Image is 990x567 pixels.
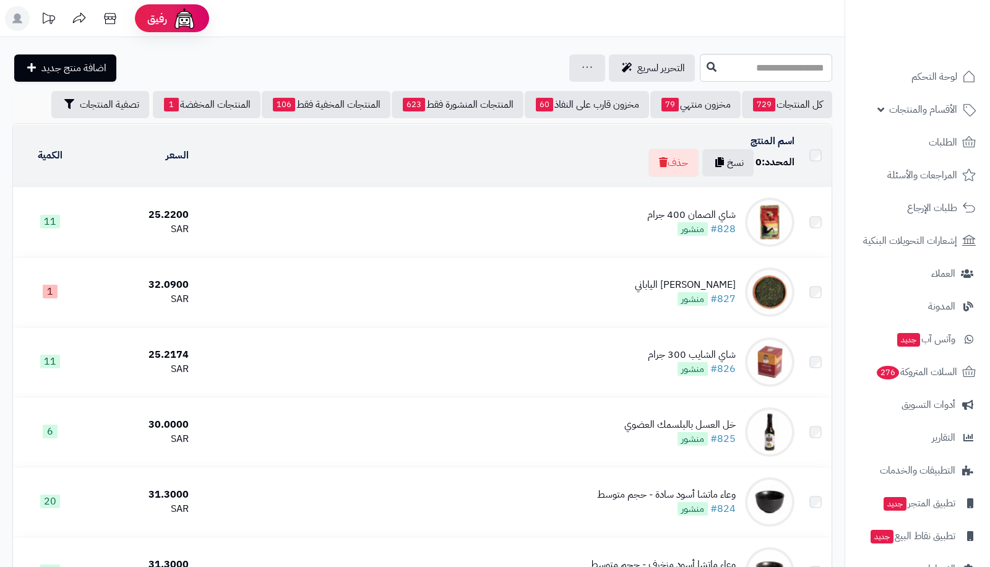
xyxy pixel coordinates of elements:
[853,62,983,92] a: لوحة التحكم
[153,91,260,118] a: المنتجات المخفضة1
[889,101,957,118] span: الأقسام والمنتجات
[40,355,60,368] span: 11
[92,348,188,362] div: 25.2174
[43,425,58,438] span: 6
[637,61,685,76] span: التحرير لسريع
[525,91,649,118] a: مخزون قارب على النفاذ60
[853,456,983,485] a: التطبيقات والخدمات
[40,215,60,228] span: 11
[932,429,955,446] span: التقارير
[853,357,983,387] a: السلات المتروكة276
[853,324,983,354] a: وآتس آبجديد
[648,348,736,362] div: شاي الشايب 300 جرام
[164,98,179,111] span: 1
[392,91,523,118] a: المنتجات المنشورة فقط623
[742,91,832,118] a: كل المنتجات729
[38,148,62,163] a: الكمية
[710,501,736,516] a: #824
[745,267,794,317] img: شاي جيوكورو الياباني
[92,292,188,306] div: SAR
[92,418,188,432] div: 30.0000
[882,495,955,512] span: تطبيق المتجر
[853,128,983,157] a: الطلبات
[92,488,188,502] div: 31.3000
[863,232,957,249] span: إشعارات التحويلات البنكية
[710,431,736,446] a: #825
[51,91,149,118] button: تصفية المنتجات
[710,222,736,236] a: #828
[876,363,957,381] span: السلات المتروكة
[710,292,736,306] a: #827
[624,418,736,432] div: خل العسل بالبلسمك العضوي
[14,54,116,82] a: اضافة منتج جديد
[33,6,64,34] a: تحديثات المنصة
[853,521,983,551] a: تطبيق نقاط البيعجديد
[597,488,736,502] div: وعاء ماتشا أسود سادة - حجم متوسط
[745,477,794,527] img: وعاء ماتشا أسود سادة - حجم متوسط
[753,98,775,111] span: 729
[745,407,794,457] img: خل العسل بالبلسمك العضوي
[853,423,983,452] a: التقارير
[92,278,188,292] div: 32.0900
[678,362,708,376] span: منشور
[906,35,978,61] img: logo-2.png
[678,222,708,236] span: منشور
[647,208,736,222] div: شاي الصمان 400 جرام
[678,502,708,516] span: منشور
[80,97,139,112] span: تصفية المنتجات
[897,333,920,347] span: جديد
[172,6,197,31] img: ai-face.png
[92,222,188,236] div: SAR
[853,292,983,321] a: المدونة
[871,530,893,543] span: جديد
[661,98,679,111] span: 79
[880,462,955,479] span: التطبيقات والخدمات
[884,497,906,511] span: جديد
[702,149,754,176] button: نسخ
[887,167,957,184] span: المراجعات والأسئلة
[92,362,188,376] div: SAR
[751,134,794,149] a: اسم المنتج
[902,396,955,413] span: أدوات التسويق
[92,502,188,516] div: SAR
[678,432,708,446] span: منشور
[710,361,736,376] a: #826
[92,208,188,222] div: 25.2200
[745,197,794,247] img: شاي الصمان 400 جرام
[853,226,983,256] a: إشعارات التحويلات البنكية
[931,265,955,282] span: العملاء
[853,160,983,190] a: المراجعات والأسئلة
[869,527,955,545] span: تطبيق نقاط البيع
[648,149,699,177] button: حذف
[877,366,899,379] span: 276
[609,54,695,82] a: التحرير لسريع
[635,278,736,292] div: [PERSON_NAME] الياباني
[41,61,106,76] span: اضافة منتج جديد
[262,91,390,118] a: المنتجات المخفية فقط106
[166,148,189,163] a: السعر
[273,98,295,111] span: 106
[147,11,167,26] span: رفيق
[911,68,957,85] span: لوحة التحكم
[928,298,955,315] span: المدونة
[536,98,553,111] span: 60
[853,488,983,518] a: تطبيق المتجرجديد
[755,155,794,170] div: المحدد:
[745,337,794,387] img: شاي الشايب 300 جرام
[755,155,762,170] span: 0
[403,98,425,111] span: 623
[896,331,955,348] span: وآتس آب
[853,390,983,420] a: أدوات التسويق
[678,292,708,306] span: منشور
[853,259,983,288] a: العملاء
[92,432,188,446] div: SAR
[40,495,60,508] span: 20
[650,91,741,118] a: مخزون منتهي79
[853,193,983,223] a: طلبات الإرجاع
[907,199,957,217] span: طلبات الإرجاع
[43,285,58,298] span: 1
[929,134,957,151] span: الطلبات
